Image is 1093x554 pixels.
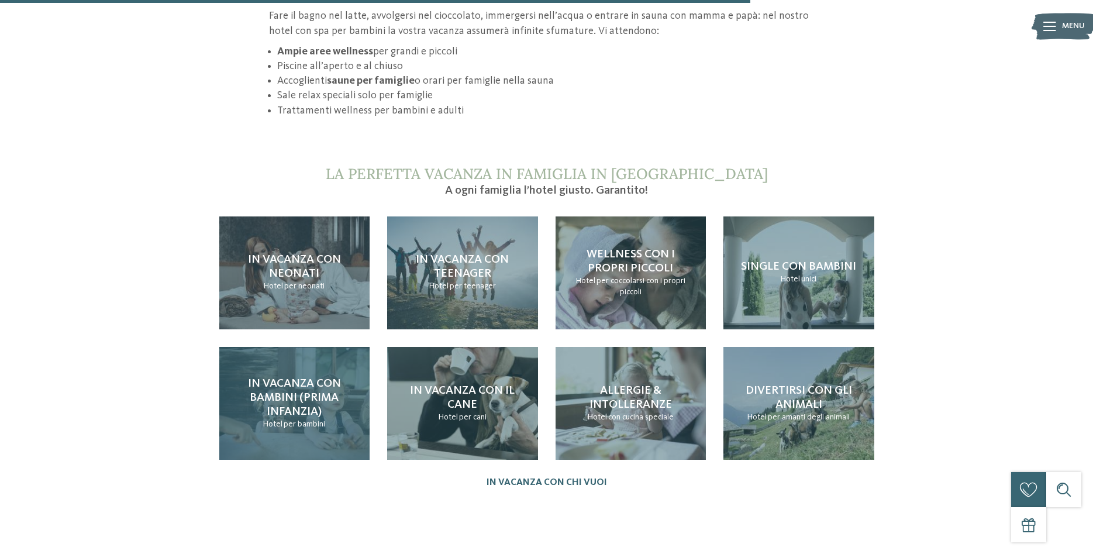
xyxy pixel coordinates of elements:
li: Accoglienti o orari per famiglie nella sauna [277,74,824,88]
span: unici [801,275,816,283]
li: Sale relax speciali solo per famiglie [277,88,824,103]
span: per coccolarsi con i propri piccoli [597,277,685,297]
span: Divertirsi con gli animali [746,385,852,411]
span: per amanti degli animali [768,413,850,421]
li: per grandi e piccoli [277,44,824,59]
strong: saune per famiglie [327,75,415,86]
span: Single con bambini [741,261,856,273]
a: Hotel con spa per bambini: è tempo di coccole! Allergie & intolleranze Hotel con cucina speciale [556,347,706,460]
span: per teenager [450,282,496,290]
span: Hotel [588,413,607,421]
span: In vacanza con il cane [410,385,515,411]
a: Hotel con spa per bambini: è tempo di coccole! In vacanza con il cane Hotel per cani [387,347,538,460]
a: Hotel con spa per bambini: è tempo di coccole! Divertirsi con gli animali Hotel per amanti degli ... [723,347,874,460]
a: Hotel con spa per bambini: è tempo di coccole! In vacanza con teenager Hotel per teenager [387,216,538,329]
span: Wellness con i propri piccoli [587,249,675,274]
span: La perfetta vacanza in famiglia in [GEOGRAPHIC_DATA] [326,164,768,183]
span: Hotel [439,413,458,421]
span: Hotel [781,275,800,283]
span: In vacanza con neonati [248,254,341,280]
span: In vacanza con teenager [416,254,509,280]
span: Allergie & intolleranze [589,385,672,411]
a: Hotel con spa per bambini: è tempo di coccole! In vacanza con neonati Hotel per neonati [219,216,370,329]
li: Piscine all’aperto e al chiuso [277,59,824,74]
span: per bambini [284,420,325,428]
span: Hotel [429,282,449,290]
a: In vacanza con chi vuoi [487,477,607,488]
span: per cani [459,413,487,421]
a: Hotel con spa per bambini: è tempo di coccole! In vacanza con bambini (prima infanzia) Hotel per ... [219,347,370,460]
span: Hotel [263,420,282,428]
span: per neonati [284,282,325,290]
span: In vacanza con bambini (prima infanzia) [248,378,341,418]
a: Hotel con spa per bambini: è tempo di coccole! Single con bambini Hotel unici [723,216,874,329]
span: con cucina speciale [608,413,674,421]
li: Trattamenti wellness per bambini e adulti [277,104,824,118]
span: Hotel [747,413,767,421]
strong: Ampie aree wellness [277,46,373,57]
span: A ogni famiglia l’hotel giusto. Garantito! [445,185,648,197]
p: Fare il bagno nel latte, avvolgersi nel cioccolato, immergersi nell’acqua o entrare in sauna con ... [269,9,825,38]
span: Hotel [576,277,595,285]
a: Hotel con spa per bambini: è tempo di coccole! Wellness con i propri piccoli Hotel per coccolarsi... [556,216,706,329]
span: Hotel [264,282,283,290]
